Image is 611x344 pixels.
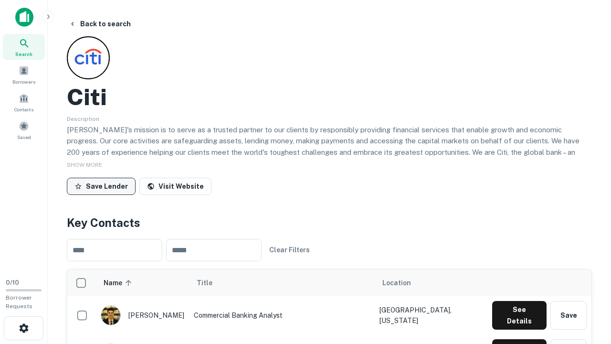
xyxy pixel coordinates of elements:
h2: Citi [67,83,107,111]
span: SHOW MORE [67,161,102,168]
a: Contacts [3,89,45,115]
span: Location [382,277,411,289]
span: Name [104,277,135,289]
th: Location [375,269,487,296]
th: Name [96,269,189,296]
button: See Details [492,301,547,330]
a: Saved [3,117,45,143]
span: Borrower Requests [6,294,32,310]
span: Saved [17,133,31,141]
span: Contacts [14,106,33,113]
th: Title [189,269,375,296]
img: capitalize-icon.png [15,8,33,27]
span: 0 / 10 [6,279,19,286]
span: Title [197,277,225,289]
img: 1753279374948 [101,306,120,325]
td: [GEOGRAPHIC_DATA], [US_STATE] [375,296,487,334]
span: Borrowers [12,78,35,86]
button: Save Lender [67,178,136,195]
td: Commercial Banking Analyst [189,296,375,334]
button: Back to search [65,15,135,32]
span: Description [67,116,99,122]
iframe: Chat Widget [563,268,611,313]
a: Borrowers [3,62,45,87]
a: Visit Website [139,178,211,195]
button: Clear Filters [265,241,314,258]
span: Search [15,50,32,58]
div: [PERSON_NAME] [101,305,184,325]
h4: Key Contacts [67,214,592,231]
button: Save [550,301,587,330]
a: Search [3,34,45,60]
p: [PERSON_NAME]'s mission is to serve as a trusted partner to our clients by responsibly providing ... [67,124,592,181]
